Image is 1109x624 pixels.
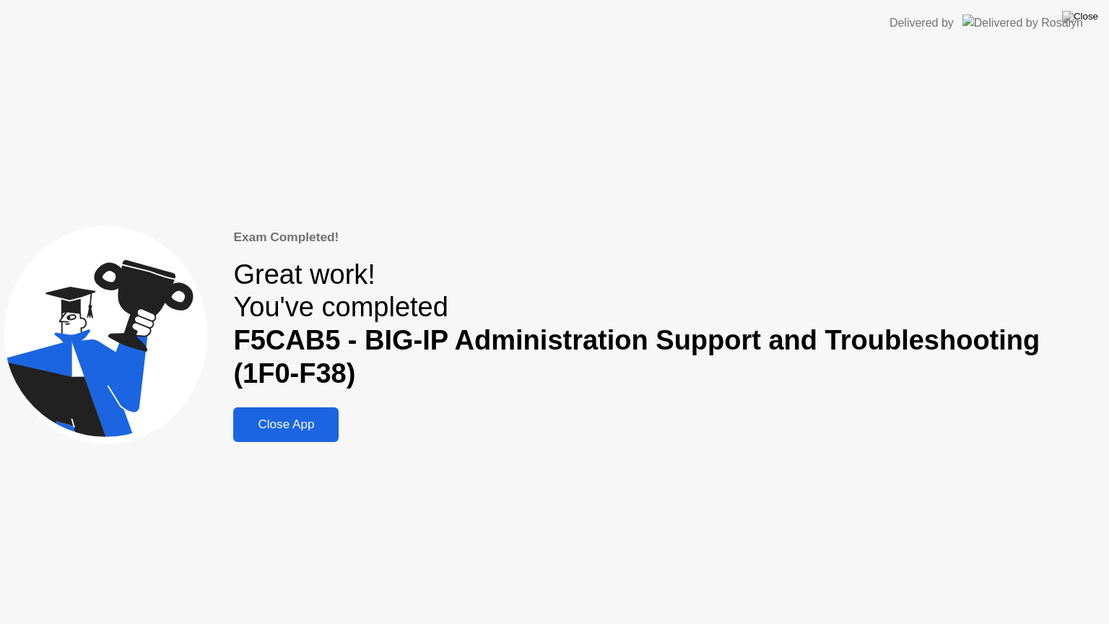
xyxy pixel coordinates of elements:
div: Great work! You've completed [233,259,1105,391]
img: Close [1062,11,1098,22]
div: Close App [238,417,334,432]
button: Close App [233,407,339,442]
b: F5CAB5 - BIG-IP Administration Support and Troubleshooting (1F0-F38) [233,325,1040,389]
img: Delivered by Rosalyn [962,14,1083,31]
div: Exam Completed! [233,228,1105,247]
div: Delivered by [890,14,954,32]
